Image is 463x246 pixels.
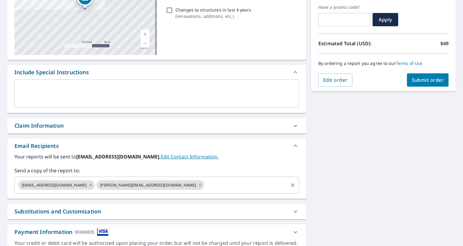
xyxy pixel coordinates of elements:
p: Estimated Total (USD): [318,40,383,47]
span: Edit order [323,77,348,83]
p: $49 [440,40,449,47]
span: [EMAIL_ADDRESS][DOMAIN_NAME] [18,182,90,188]
b: [EMAIL_ADDRESS][DOMAIN_NAME]. [76,153,161,160]
p: Changes to structures in last 4 years [175,7,251,13]
div: Substitutions and Customization [14,207,101,216]
label: Your reports will be sent to [14,153,299,160]
div: Payment Information [14,228,109,236]
button: Submit order [407,73,449,87]
div: Substitutions and Customization [7,204,306,219]
p: By ordering a report you agree to our [318,61,449,66]
div: [PERSON_NAME][EMAIL_ADDRESS][DOMAIN_NAME] [96,180,204,190]
div: Email Recipients [7,139,306,153]
label: Have a promo code? [318,5,370,10]
div: Include Special Instructions [14,68,89,76]
div: [EMAIL_ADDRESS][DOMAIN_NAME] [18,180,95,190]
button: Edit order [318,73,352,87]
a: Current Level 17, Zoom In [140,30,150,39]
p: ( renovations, additions, etc. ) [175,13,251,19]
button: Clear [288,181,297,189]
div: Email Recipients [14,142,59,150]
div: Claim Information [14,122,64,130]
span: Submit order [412,77,444,83]
button: Apply [373,13,398,26]
div: Payment InformationXXXX0835cardImage [7,224,306,240]
div: XXXX0835 [75,228,94,236]
img: cardImage [97,228,109,236]
span: Apply [377,16,393,23]
a: Terms of Use [396,60,423,66]
a: Current Level 17, Zoom Out [140,39,150,48]
label: Send a copy of the report to: [14,167,299,174]
span: [PERSON_NAME][EMAIL_ADDRESS][DOMAIN_NAME] [96,182,200,188]
div: Include Special Instructions [7,65,306,79]
a: EditContactInfo [161,153,219,160]
div: Claim Information [7,118,306,133]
